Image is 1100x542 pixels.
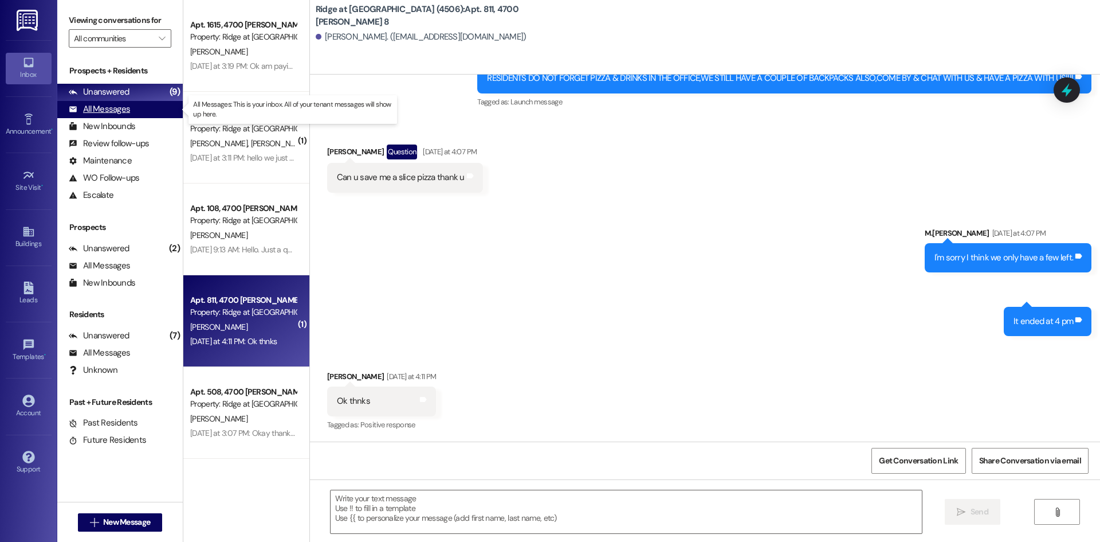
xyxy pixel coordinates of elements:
[6,222,52,253] a: Buildings
[69,243,129,255] div: Unanswered
[510,97,562,107] span: Launch message
[934,252,1074,264] div: I'm sorry I think we only have a few left.
[69,103,130,115] div: All Messages
[1053,508,1062,517] i: 
[69,120,135,132] div: New Inbounds
[6,53,52,84] a: Inbox
[327,145,483,163] div: [PERSON_NAME]
[316,31,527,43] div: [PERSON_NAME]. ([EMAIL_ADDRESS][DOMAIN_NAME])
[44,351,46,359] span: •
[190,294,296,306] div: Apt. 811, 4700 [PERSON_NAME] 8
[103,516,150,528] span: New Message
[69,11,171,29] label: Viewing conversations for
[250,138,308,149] span: [PERSON_NAME]
[327,416,437,433] div: Tagged as:
[190,123,296,135] div: Property: Ridge at [GEOGRAPHIC_DATA] (4506)
[6,391,52,422] a: Account
[190,31,296,43] div: Property: Ridge at [GEOGRAPHIC_DATA] (4506)
[167,83,183,101] div: (9)
[190,215,296,227] div: Property: Ridge at [GEOGRAPHIC_DATA] (4506)
[989,227,1046,239] div: [DATE] at 4:07 PM
[167,327,183,345] div: (7)
[925,227,1092,243] div: M.[PERSON_NAME]
[972,448,1089,474] button: Share Conversation via email
[190,46,247,57] span: [PERSON_NAME]
[337,171,465,184] div: Can u save me a slice pizza thank u
[74,29,153,48] input: All communities
[57,309,183,321] div: Residents
[69,155,132,167] div: Maintenance
[6,447,52,478] a: Support
[69,434,146,446] div: Future Residents
[945,499,1000,525] button: Send
[57,396,183,408] div: Past + Future Residents
[69,277,135,289] div: New Inbounds
[190,398,296,410] div: Property: Ridge at [GEOGRAPHIC_DATA] (4506)
[17,10,40,31] img: ResiDesk Logo
[69,260,130,272] div: All Messages
[69,330,129,342] div: Unanswered
[957,508,965,517] i: 
[487,72,1073,84] div: RESIDENTS DO NOT FORGET PIZZA & DRINKS IN THE OFFICE,WE STILL HAVE A COUPLE OF BACKPACKS ALSO,COM...
[166,240,183,258] div: (2)
[979,455,1081,467] span: Share Conversation via email
[387,145,417,159] div: Question
[190,306,296,318] div: Property: Ridge at [GEOGRAPHIC_DATA] (4506)
[78,513,163,532] button: New Message
[190,153,670,163] div: [DATE] at 3:11 PM: hello we just paid for parking spot 100 [DATE] we were wondering if it wasn't ...
[159,34,165,43] i: 
[971,506,988,518] span: Send
[6,166,52,197] a: Site Visit •
[190,428,304,438] div: [DATE] at 3:07 PM: Okay thank you
[190,19,296,31] div: Apt. 1615, 4700 [PERSON_NAME] 16
[190,138,251,149] span: [PERSON_NAME]
[69,417,138,429] div: Past Residents
[420,146,477,158] div: [DATE] at 4:07 PM
[384,371,436,383] div: [DATE] at 4:11 PM
[69,189,113,201] div: Escalate
[6,278,52,309] a: Leads
[190,244,1099,255] div: [DATE] 9:13 AM: Hello. Just a quick question. I noticed in my ledger that we pay a 10 insurance f...
[6,335,52,366] a: Templates •
[190,414,247,424] span: [PERSON_NAME]
[57,65,183,77] div: Prospects + Residents
[193,100,392,119] p: All Messages: This is your inbox. All of your tenant messages will show up here.
[190,202,296,215] div: Apt. 108, 4700 [PERSON_NAME] 1
[51,126,53,134] span: •
[57,221,183,233] div: Prospects
[337,395,370,407] div: Ok thnks
[879,455,958,467] span: Get Conversation Link
[69,86,129,98] div: Unanswered
[327,371,437,387] div: [PERSON_NAME]
[41,182,43,190] span: •
[190,230,247,240] span: [PERSON_NAME]
[477,93,1091,110] div: Tagged as:
[1013,315,1073,327] div: It ended at 4 pm
[190,61,371,71] div: [DATE] at 3:19 PM: Ok am paying my light but I be there
[90,518,99,527] i: 
[360,420,415,430] span: Positive response
[316,3,545,28] b: Ridge at [GEOGRAPHIC_DATA] (4506): Apt. 811, 4700 [PERSON_NAME] 8
[871,448,965,474] button: Get Conversation Link
[69,364,117,376] div: Unknown
[190,386,296,398] div: Apt. 508, 4700 [PERSON_NAME] 5
[190,322,247,332] span: [PERSON_NAME]
[69,172,139,184] div: WO Follow-ups
[69,138,149,150] div: Review follow-ups
[190,336,277,346] div: [DATE] at 4:11 PM: Ok thnks
[69,347,130,359] div: All Messages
